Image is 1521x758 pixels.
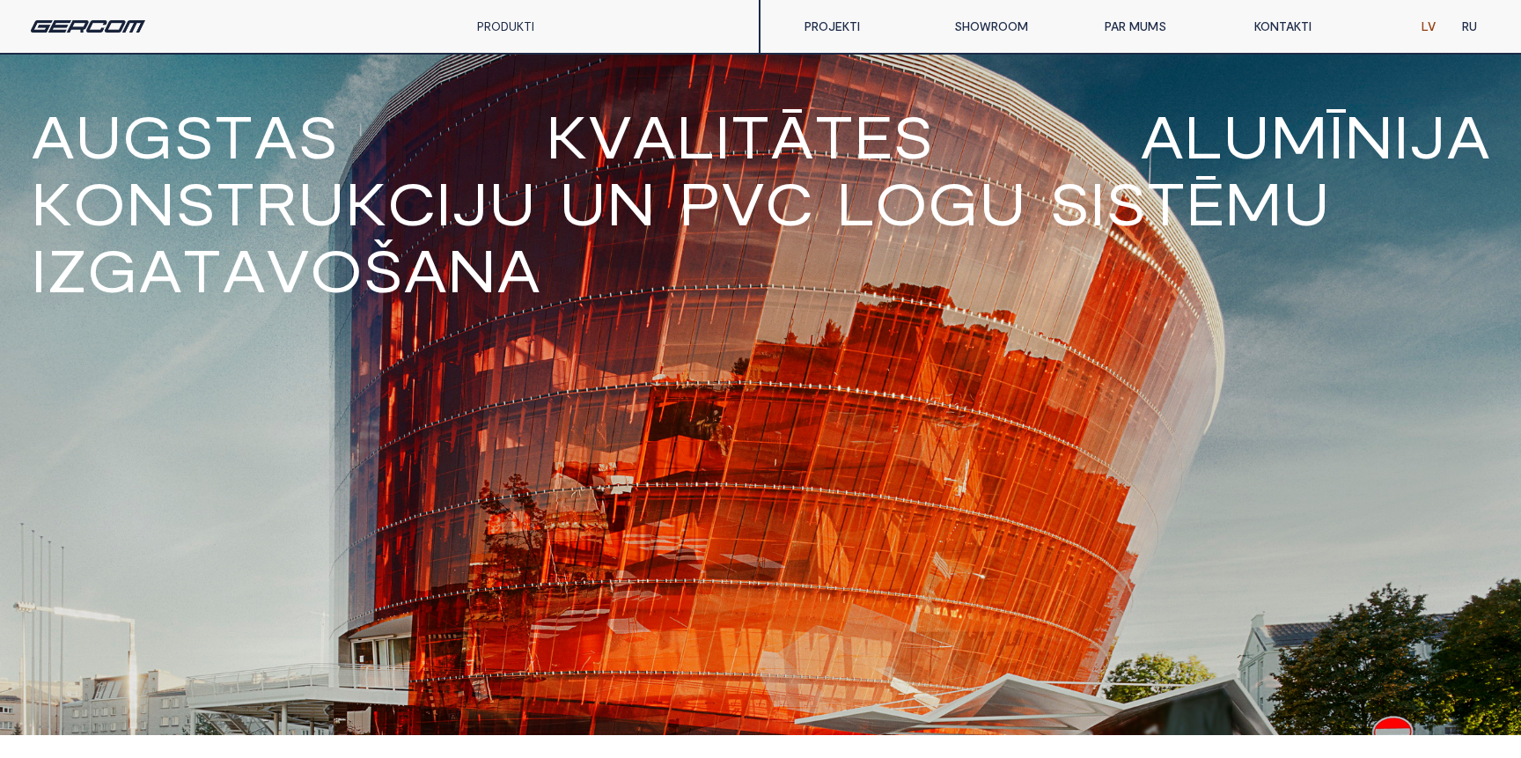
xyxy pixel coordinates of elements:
[588,106,632,166] span: v
[559,173,606,232] span: u
[173,106,214,166] span: s
[1106,173,1146,232] span: s
[1393,106,1409,166] span: i
[1223,106,1270,166] span: u
[477,18,534,33] a: PRODUKTI
[941,9,1091,44] a: SHOWROOM
[1049,173,1090,232] span: s
[126,173,175,232] span: n
[1444,173,1490,232] span: V
[266,239,310,299] span: V
[47,239,87,299] span: Z
[216,173,255,232] span: t
[496,239,540,299] span: A
[31,173,73,232] span: k
[632,106,676,166] span: a
[1140,106,1184,166] span: a
[403,239,447,299] span: A
[255,173,298,232] span: r
[854,106,893,166] span: e
[1353,173,1399,232] span: V
[1399,173,1444,232] span: V
[676,106,715,166] span: l
[1091,9,1241,44] a: PAR MUMS
[31,106,75,166] span: A
[447,239,496,299] span: N
[138,239,182,299] span: A
[345,173,387,232] span: k
[1146,173,1186,232] span: t
[1408,9,1449,44] a: LV
[214,106,253,166] span: t
[31,239,47,299] span: I
[73,173,126,232] span: o
[122,106,173,166] span: g
[715,106,731,166] span: i
[1186,173,1224,232] span: ē
[1090,173,1106,232] span: i
[253,106,298,166] span: a
[836,173,875,232] span: l
[363,239,403,299] span: Š
[298,106,338,166] span: s
[546,106,588,166] span: k
[1449,9,1490,44] a: RU
[387,173,436,232] span: c
[1446,106,1490,166] span: a
[1270,106,1328,166] span: m
[721,173,765,232] span: V
[182,239,222,299] span: T
[1328,106,1344,166] span: ī
[1241,9,1391,44] a: KONTAKTI
[1344,106,1393,166] span: n
[75,106,122,166] span: u
[928,173,979,232] span: g
[679,173,721,232] span: P
[310,239,363,299] span: O
[489,173,536,232] span: u
[893,106,933,166] span: s
[731,106,770,166] span: t
[1282,173,1330,232] span: u
[1224,173,1282,232] span: m
[606,173,656,232] span: n
[87,239,138,299] span: G
[1184,106,1223,166] span: l
[298,173,345,232] span: u
[814,106,854,166] span: t
[222,239,266,299] span: A
[1409,106,1446,166] span: j
[979,173,1026,232] span: u
[765,173,813,232] span: C
[875,173,928,232] span: o
[791,9,941,44] a: PROJEKTI
[175,173,216,232] span: s
[452,173,489,232] span: j
[770,106,814,166] span: ā
[436,173,452,232] span: i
